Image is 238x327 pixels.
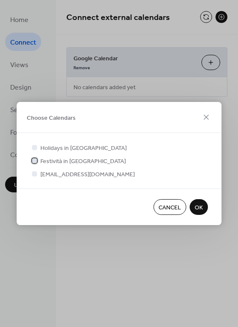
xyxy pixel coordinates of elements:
[27,113,76,122] span: Choose Calendars
[195,203,203,212] span: OK
[40,157,126,166] span: Festività in [GEOGRAPHIC_DATA]
[159,203,181,212] span: Cancel
[40,144,127,153] span: Holidays in [GEOGRAPHIC_DATA]
[153,199,186,215] button: Cancel
[190,199,208,215] button: OK
[40,170,135,179] span: [EMAIL_ADDRESS][DOMAIN_NAME]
